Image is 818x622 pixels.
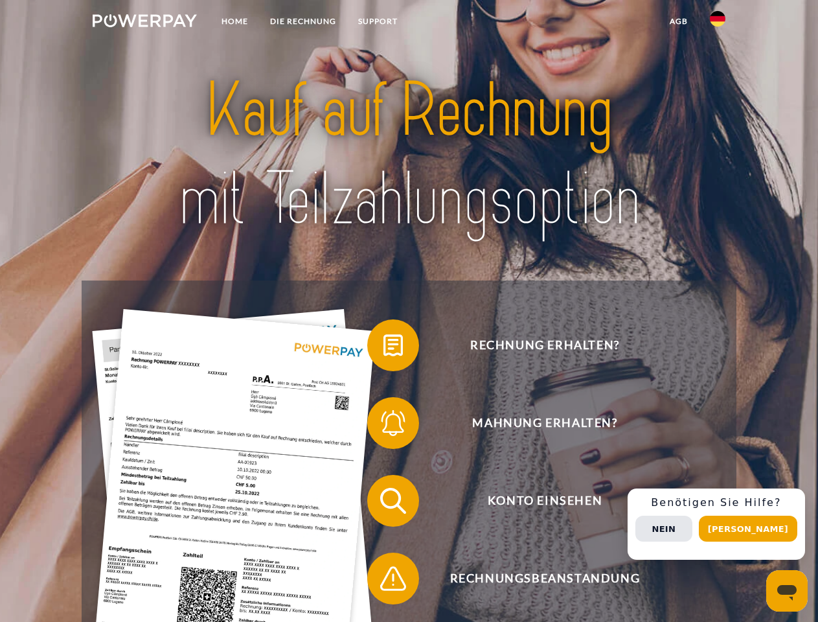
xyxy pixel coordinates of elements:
span: Konto einsehen [386,475,703,527]
button: Mahnung erhalten? [367,397,704,449]
img: qb_search.svg [377,485,409,517]
a: agb [659,10,699,33]
button: Nein [635,516,692,542]
img: logo-powerpay-white.svg [93,14,197,27]
button: [PERSON_NAME] [699,516,797,542]
button: Konto einsehen [367,475,704,527]
button: Rechnung erhalten? [367,319,704,371]
img: qb_warning.svg [377,562,409,595]
span: Mahnung erhalten? [386,397,703,449]
img: de [710,11,725,27]
img: title-powerpay_de.svg [124,62,694,248]
a: DIE RECHNUNG [259,10,347,33]
button: Rechnungsbeanstandung [367,553,704,605]
h3: Benötigen Sie Hilfe? [635,496,797,509]
img: qb_bill.svg [377,329,409,362]
a: SUPPORT [347,10,409,33]
span: Rechnungsbeanstandung [386,553,703,605]
div: Schnellhilfe [628,489,805,560]
a: Home [210,10,259,33]
iframe: Schaltfläche zum Öffnen des Messaging-Fensters [766,570,808,612]
span: Rechnung erhalten? [386,319,703,371]
img: qb_bell.svg [377,407,409,439]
